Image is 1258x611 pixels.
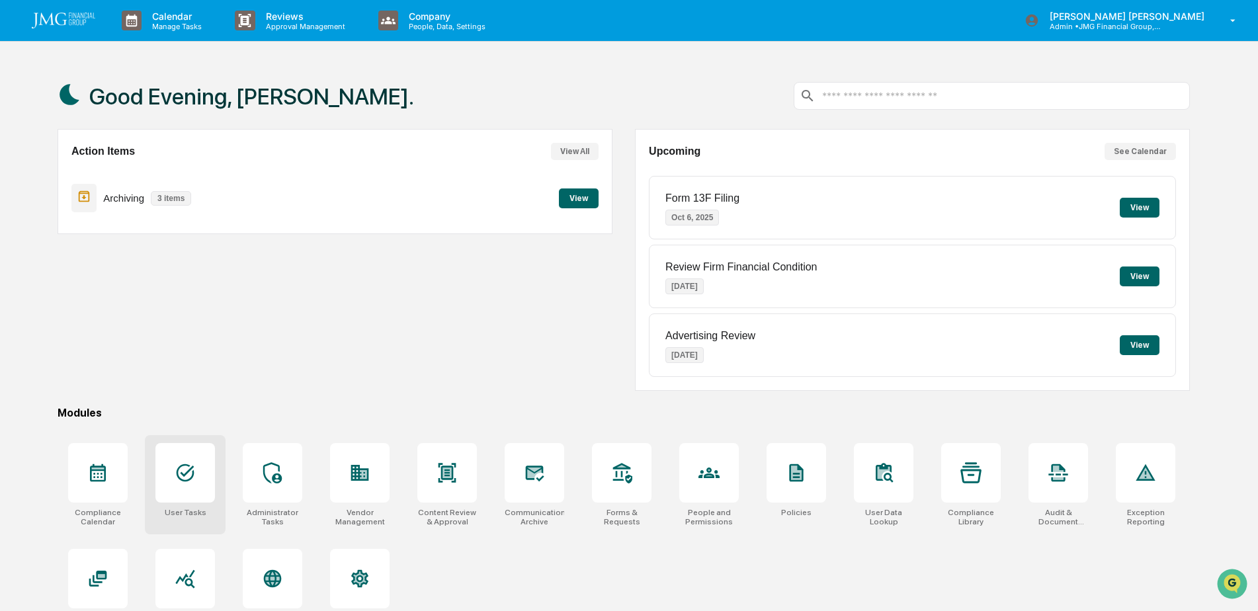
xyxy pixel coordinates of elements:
[941,508,1001,526] div: Compliance Library
[243,508,302,526] div: Administrator Tasks
[551,143,599,160] button: View All
[165,508,206,517] div: User Tasks
[13,272,24,282] div: 🖐️
[93,327,160,338] a: Powered byPylon
[13,28,241,49] p: How can we help?
[68,508,128,526] div: Compliance Calendar
[58,407,1190,419] div: Modules
[1120,335,1159,355] button: View
[41,180,169,190] span: [PERSON_NAME].[PERSON_NAME]
[255,22,352,31] p: Approval Management
[13,167,34,188] img: Steve.Lennart
[505,508,564,526] div: Communications Archive
[1120,198,1159,218] button: View
[89,83,414,110] h1: Good Evening, [PERSON_NAME].
[142,22,208,31] p: Manage Tasks
[13,203,34,224] img: Steve.Lennart
[665,210,719,225] p: Oct 6, 2025
[109,270,164,284] span: Attestations
[679,508,739,526] div: People and Permissions
[71,145,135,157] h2: Action Items
[559,188,599,208] button: View
[132,328,160,338] span: Pylon
[559,191,599,204] a: View
[8,290,89,314] a: 🔎Data Lookup
[665,347,704,363] p: [DATE]
[185,216,212,226] span: [DATE]
[1120,266,1159,286] button: View
[398,22,492,31] p: People, Data, Settings
[28,101,52,125] img: 8933085812038_c878075ebb4cc5468115_72.jpg
[41,216,175,226] span: [PERSON_NAME].[PERSON_NAME]
[151,191,191,206] p: 3 items
[1039,22,1162,31] p: Admin • JMG Financial Group, Ltd.
[1116,508,1175,526] div: Exception Reporting
[172,180,177,190] span: •
[13,101,37,125] img: 1746055101610-c473b297-6a78-478c-a979-82029cc54cd1
[13,297,24,307] div: 🔎
[649,145,700,157] h2: Upcoming
[96,272,106,282] div: 🗄️
[142,11,208,22] p: Calendar
[417,508,477,526] div: Content Review & Approval
[330,508,390,526] div: Vendor Management
[103,192,144,204] p: Archiving
[665,330,755,342] p: Advertising Review
[91,265,169,289] a: 🗄️Attestations
[255,11,352,22] p: Reviews
[1105,143,1176,160] button: See Calendar
[60,114,182,125] div: We're available if you need us!
[781,508,812,517] div: Policies
[225,105,241,121] button: Start new chat
[179,180,217,190] span: 11:38 AM
[665,192,739,204] p: Form 13F Filing
[1028,508,1088,526] div: Audit & Document Logs
[1216,567,1251,603] iframe: Open customer support
[26,296,83,309] span: Data Lookup
[32,13,95,28] img: logo
[8,265,91,289] a: 🖐️Preclearance
[60,101,217,114] div: Start new chat
[13,147,89,157] div: Past conversations
[178,216,183,226] span: •
[1039,11,1211,22] p: [PERSON_NAME] [PERSON_NAME]
[26,270,85,284] span: Preclearance
[398,11,492,22] p: Company
[665,278,704,294] p: [DATE]
[205,144,241,160] button: See all
[854,508,913,526] div: User Data Lookup
[592,508,651,526] div: Forms & Requests
[665,261,817,273] p: Review Firm Financial Condition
